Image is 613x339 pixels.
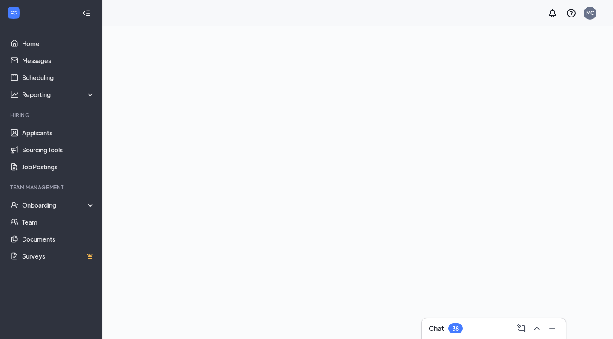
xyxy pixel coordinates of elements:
svg: ComposeMessage [516,323,527,333]
a: Messages [22,52,95,69]
svg: Notifications [547,8,558,18]
a: Team [22,214,95,231]
svg: WorkstreamLogo [9,9,18,17]
div: 38 [452,325,459,332]
h3: Chat [429,324,444,333]
svg: ChevronUp [532,323,542,333]
div: MC [586,9,594,17]
a: Documents [22,231,95,248]
div: Hiring [10,111,93,119]
a: Sourcing Tools [22,141,95,158]
svg: UserCheck [10,201,19,209]
a: Applicants [22,124,95,141]
div: Onboarding [22,201,88,209]
svg: QuestionInfo [566,8,576,18]
a: SurveysCrown [22,248,95,265]
a: Scheduling [22,69,95,86]
button: Minimize [545,322,559,335]
a: Job Postings [22,158,95,175]
svg: Analysis [10,90,19,99]
button: ComposeMessage [515,322,528,335]
div: Reporting [22,90,95,99]
button: ChevronUp [530,322,544,335]
a: Home [22,35,95,52]
svg: Collapse [82,9,91,17]
svg: Minimize [547,323,557,333]
div: Team Management [10,184,93,191]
